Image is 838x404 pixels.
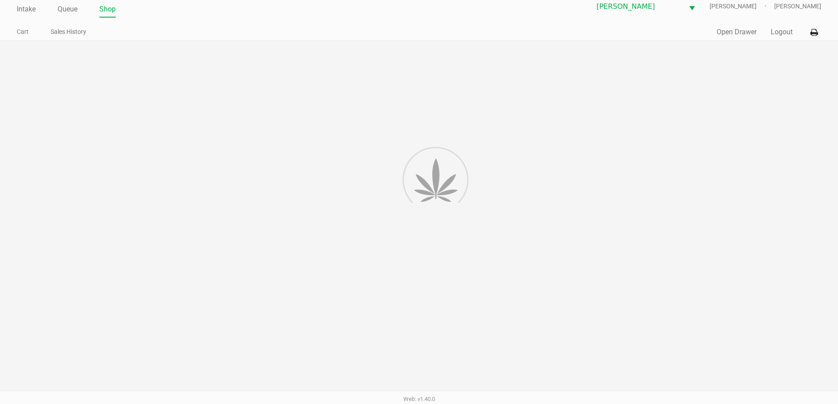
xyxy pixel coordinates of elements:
a: Sales History [51,26,86,37]
span: Web: v1.40.0 [403,396,435,402]
button: Logout [771,27,793,37]
a: Shop [99,3,116,15]
a: Cart [17,26,29,37]
span: [PERSON_NAME] [774,2,821,11]
span: [PERSON_NAME] [710,2,774,11]
button: Open Drawer [717,27,757,37]
a: Intake [17,3,36,15]
a: Queue [58,3,77,15]
span: [PERSON_NAME] [596,1,678,12]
